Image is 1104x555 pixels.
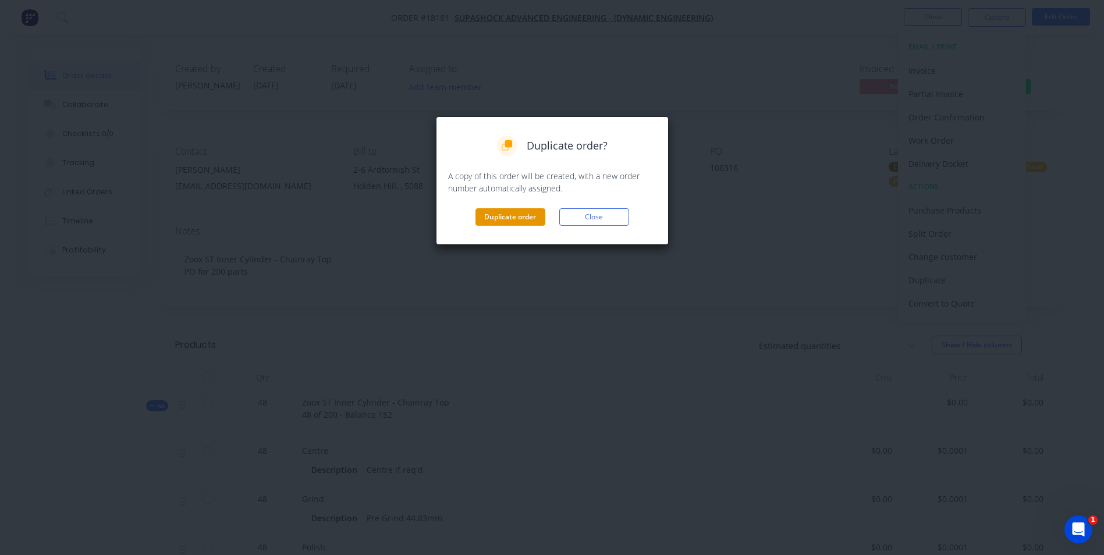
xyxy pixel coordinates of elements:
p: A copy of this order will be created, with a new order number automatically assigned. [448,170,656,194]
span: Duplicate order? [527,138,608,154]
button: Duplicate order [475,208,545,226]
button: Close [559,208,629,226]
iframe: Intercom live chat [1064,515,1092,543]
span: 1 [1088,515,1098,525]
